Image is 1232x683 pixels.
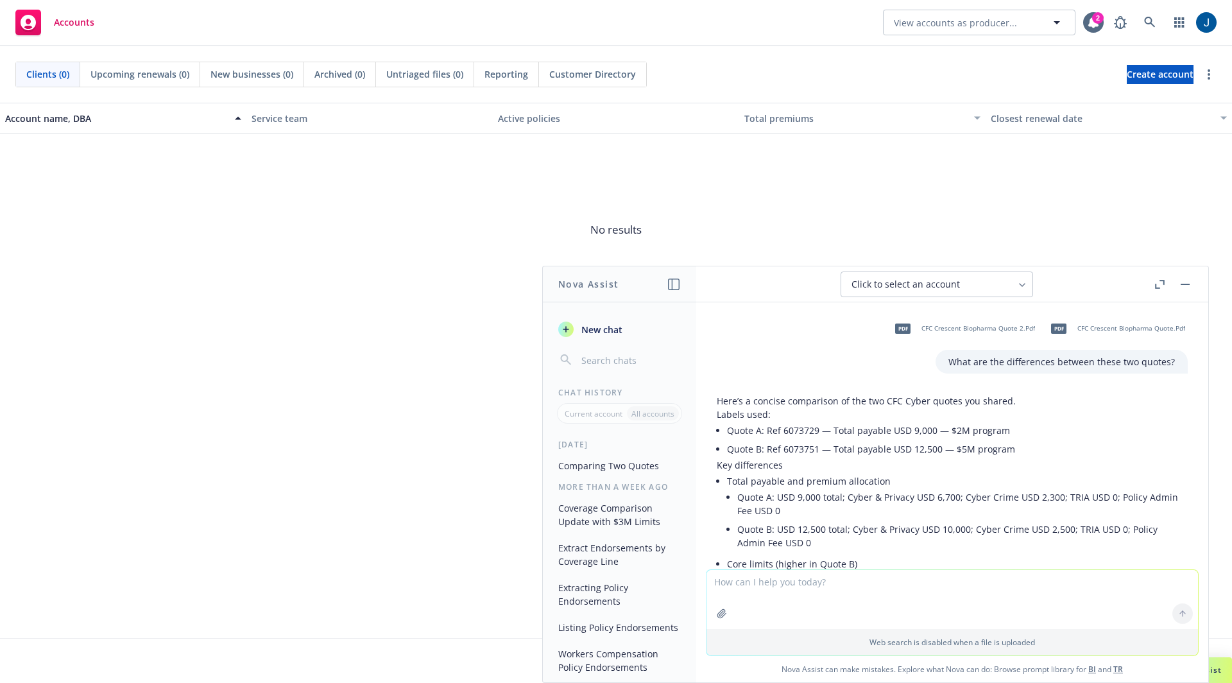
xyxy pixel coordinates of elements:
[553,617,686,638] button: Listing Policy Endorsements
[484,67,528,81] span: Reporting
[841,272,1033,297] button: Click to select an account
[252,112,488,125] div: Service team
[1127,65,1193,84] a: Create account
[991,112,1213,125] div: Closest renewal date
[1043,313,1188,345] div: PdfCFC Crescent Biopharma Quote.Pdf
[493,103,739,134] button: Active policies
[558,277,619,291] h1: Nova Assist
[717,408,1188,421] p: Labels used:
[1092,12,1104,24] div: 2
[895,324,911,333] span: Pdf
[727,421,1188,440] li: Quote A: Ref 6073729 — Total payable USD 9,000 — $2M program
[921,324,1035,333] span: CFC Crescent Biopharma Quote 2.Pdf
[727,474,1188,488] p: Total payable and premium allocation
[1196,12,1217,33] img: photo
[26,67,69,81] span: Clients (0)
[887,313,1038,345] div: PdfCFC Crescent Biopharma Quote 2.Pdf
[5,112,227,125] div: Account name, DBA
[210,67,293,81] span: New businesses (0)
[246,103,493,134] button: Service team
[739,103,986,134] button: Total premiums
[1113,664,1123,675] a: TR
[883,10,1075,35] button: View accounts as producer...
[553,318,686,341] button: New chat
[727,557,1188,571] p: Core limits (higher in Quote B)
[744,112,966,125] div: Total premiums
[553,643,686,678] button: Workers Compensation Policy Endorsements
[1137,10,1163,35] a: Search
[386,67,463,81] span: Untriaged files (0)
[1088,664,1096,675] a: BI
[498,112,734,125] div: Active policies
[631,408,674,419] p: All accounts
[10,4,99,40] a: Accounts
[565,408,622,419] p: Current account
[579,323,622,336] span: New chat
[714,637,1190,648] p: Web search is disabled when a file is uploaded
[553,537,686,572] button: Extract Endorsements by Coverage Line
[851,278,960,291] span: Click to select an account
[543,481,696,492] div: More than a week ago
[1127,62,1193,87] span: Create account
[314,67,365,81] span: Archived (0)
[894,16,1017,30] span: View accounts as producer...
[579,351,681,369] input: Search chats
[1167,10,1192,35] a: Switch app
[948,355,1175,368] p: What are the differences between these two quotes?
[737,520,1188,552] li: Quote B: USD 12,500 total; Cyber & Privacy USD 10,000; Cyber Crime USD 2,500; TRIA USD 0; Policy ...
[701,656,1203,682] span: Nova Assist can make mistakes. Explore what Nova can do: Browse prompt library for and
[543,439,696,450] div: [DATE]
[1077,324,1185,333] span: CFC Crescent Biopharma Quote.Pdf
[90,67,189,81] span: Upcoming renewals (0)
[986,103,1232,134] button: Closest renewal date
[553,455,686,476] button: Comparing Two Quotes
[553,497,686,532] button: Coverage Comparison Update with $3M Limits
[717,458,1188,472] p: Key differences
[1108,10,1133,35] a: Report a Bug
[1201,67,1217,82] a: more
[553,577,686,612] button: Extracting Policy Endorsements
[727,440,1188,458] li: Quote B: Ref 6073751 — Total payable USD 12,500 — $5M program
[1051,324,1066,333] span: Pdf
[549,67,636,81] span: Customer Directory
[543,387,696,398] div: Chat History
[737,488,1188,520] li: Quote A: USD 9,000 total; Cyber & Privacy USD 6,700; Cyber Crime USD 2,300; TRIA USD 0; Policy Ad...
[54,17,94,28] span: Accounts
[717,394,1188,408] p: Here’s a concise comparison of the two CFC Cyber quotes you shared.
